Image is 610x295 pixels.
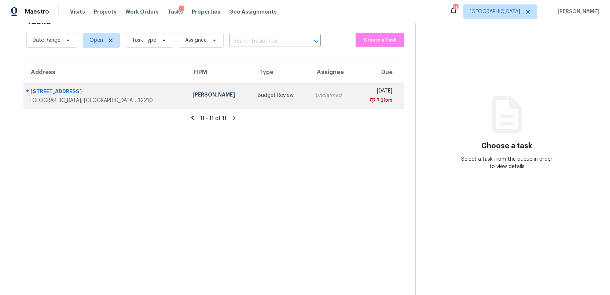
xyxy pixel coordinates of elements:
[355,62,403,83] th: Due
[94,8,117,15] span: Projects
[453,4,458,12] div: 11
[356,33,404,47] button: Create a Task
[30,88,181,97] div: [STREET_ADDRESS]
[25,8,49,15] span: Maestro
[309,62,355,83] th: Assignee
[252,62,309,83] th: Type
[200,116,227,121] span: 11 - 11 of 11
[70,8,85,15] span: Visits
[555,8,599,15] span: [PERSON_NAME]
[375,96,392,104] div: 7:21pm
[125,8,159,15] span: Work Orders
[481,142,532,150] h3: Choose a task
[315,92,349,99] div: Unclaimed
[168,9,183,14] span: Tasks
[30,97,181,104] div: [GEOGRAPHIC_DATA], [GEOGRAPHIC_DATA], 32210
[179,6,184,13] div: 1
[192,8,220,15] span: Properties
[185,37,207,44] span: Assignee
[229,36,300,47] input: Search by address
[370,96,375,104] img: Overdue Alarm Icon
[311,36,321,47] button: Open
[187,62,252,83] th: HPM
[26,18,51,25] h2: Tasks
[229,8,277,15] span: Geo Assignments
[361,87,392,96] div: [DATE]
[461,156,552,170] div: Select a task from the queue in order to view details
[132,37,156,44] span: Task Type
[192,91,246,100] div: [PERSON_NAME]
[89,37,103,44] span: Open
[23,62,187,83] th: Address
[359,36,401,44] span: Create a Task
[33,37,60,44] span: Date Range
[470,8,520,15] span: [GEOGRAPHIC_DATA]
[258,92,304,99] div: Budget Review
